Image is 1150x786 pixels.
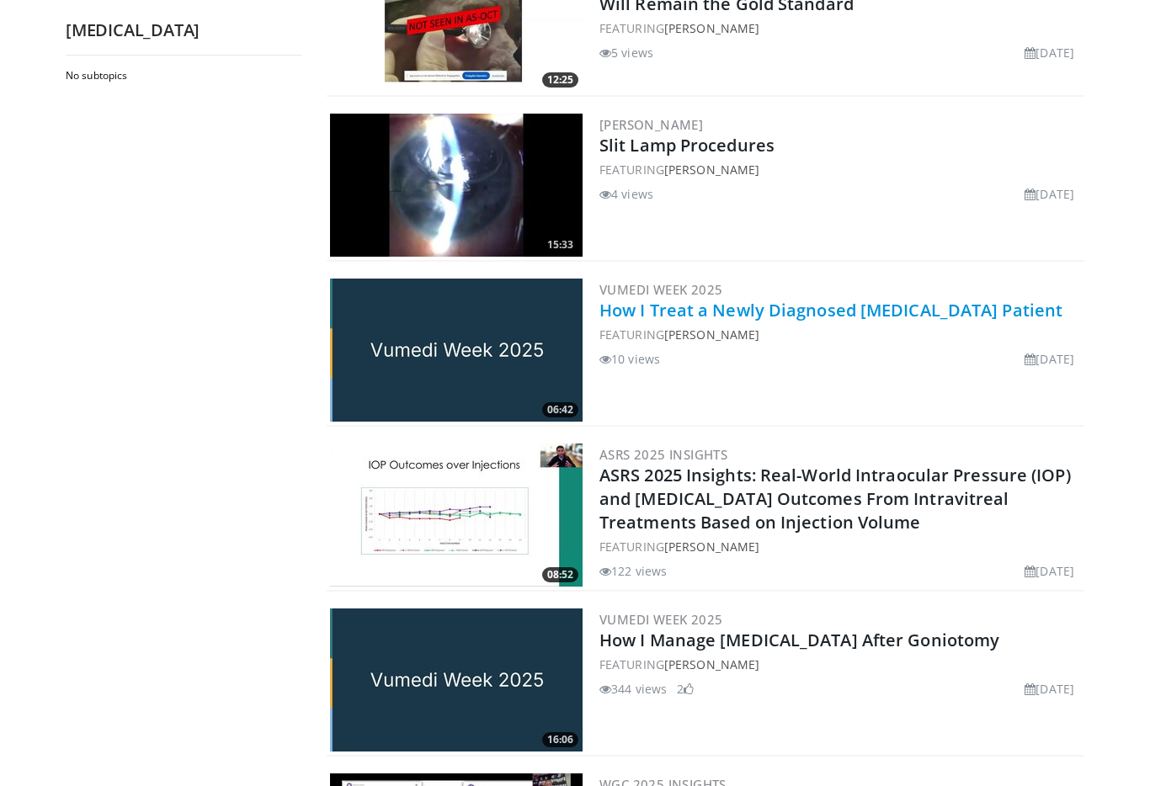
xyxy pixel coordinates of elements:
[677,680,694,698] li: 2
[330,608,583,751] img: 7f493e1b-18cd-49b4-93bb-ff0f65181fbe.jpg.300x170_q85_crop-smart_upscale.jpg
[542,567,578,582] span: 08:52
[599,299,1062,321] a: How I Treat a Newly Diagnosed [MEDICAL_DATA] Patient
[330,443,583,587] a: 08:52
[599,446,727,463] a: ASRS 2025 Insights
[66,19,301,41] h2: [MEDICAL_DATA]
[1025,680,1074,698] li: [DATE]
[599,611,722,628] a: Vumedi Week 2025
[599,562,667,580] li: 122 views
[664,656,759,672] a: [PERSON_NAME]
[1025,185,1074,203] li: [DATE]
[542,237,578,252] span: 15:33
[599,656,1081,673] div: FEATURING
[330,279,583,422] a: 06:42
[599,538,1081,555] div: FEATURING
[599,629,999,651] a: How I Manage [MEDICAL_DATA] After Goniotomy
[599,19,1081,37] div: FEATURING
[599,464,1071,534] a: ASRS 2025 Insights: Real-World Intraocular Pressure (IOP) and [MEDICAL_DATA] Outcomes From Intrav...
[330,279,583,422] img: 91b831ea-59d5-459a-9f08-54f60d6404e6.jpg.300x170_q85_crop-smart_upscale.jpg
[664,20,759,36] a: [PERSON_NAME]
[542,732,578,747] span: 16:06
[599,44,653,61] li: 5 views
[599,161,1081,178] div: FEATURING
[1025,44,1074,61] li: [DATE]
[1025,562,1074,580] li: [DATE]
[66,69,297,82] h2: No subtopics
[664,539,759,555] a: [PERSON_NAME]
[542,72,578,88] span: 12:25
[599,680,667,698] li: 344 views
[1025,350,1074,368] li: [DATE]
[330,608,583,751] a: 16:06
[330,443,583,587] img: b4ca062d-45f8-48ce-81f9-03a4827c0a4f.300x170_q85_crop-smart_upscale.jpg
[599,185,653,203] li: 4 views
[599,350,660,368] li: 10 views
[599,116,703,133] a: [PERSON_NAME]
[599,326,1081,343] div: FEATURING
[599,134,775,157] a: Slit Lamp Procedures
[664,327,759,343] a: [PERSON_NAME]
[330,114,583,257] img: ecee51c7-1458-4daf-8086-b3402849242a.300x170_q85_crop-smart_upscale.jpg
[599,281,722,298] a: Vumedi Week 2025
[330,114,583,257] a: 15:33
[664,162,759,178] a: [PERSON_NAME]
[542,402,578,417] span: 06:42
